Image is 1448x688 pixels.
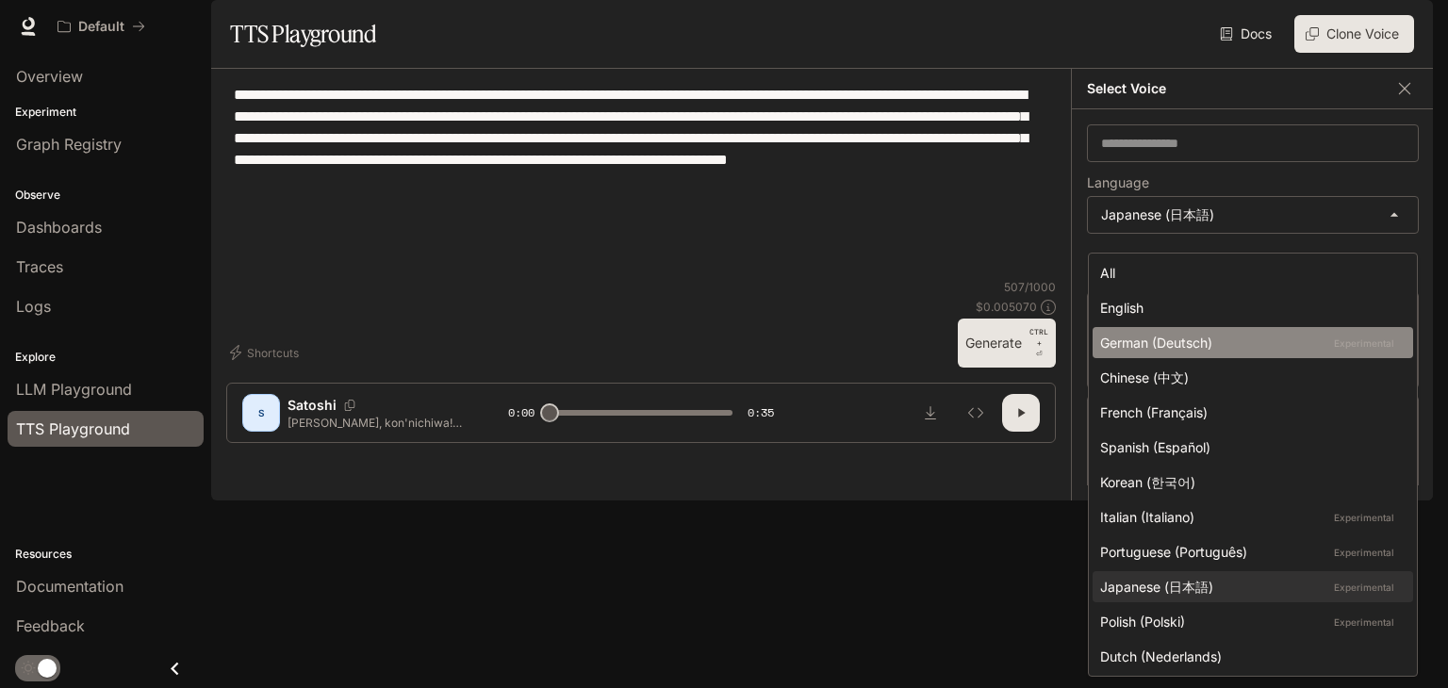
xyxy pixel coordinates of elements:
[1100,612,1398,631] div: Polish (Polski)
[1100,368,1398,387] div: Chinese (中文)
[1100,542,1398,562] div: Portuguese (Português)
[1100,298,1398,318] div: English
[1100,333,1398,352] div: German (Deutsch)
[1100,577,1398,597] div: Japanese (日本語)
[1100,507,1398,527] div: Italian (Italiano)
[1330,614,1398,631] p: Experimental
[1100,263,1398,283] div: All
[1100,437,1398,457] div: Spanish (Español)
[1100,647,1398,666] div: Dutch (Nederlands)
[1330,579,1398,596] p: Experimental
[1330,544,1398,561] p: Experimental
[1330,509,1398,526] p: Experimental
[1330,335,1398,352] p: Experimental
[1100,402,1398,422] div: French (Français)
[1100,472,1398,492] div: Korean (한국어)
